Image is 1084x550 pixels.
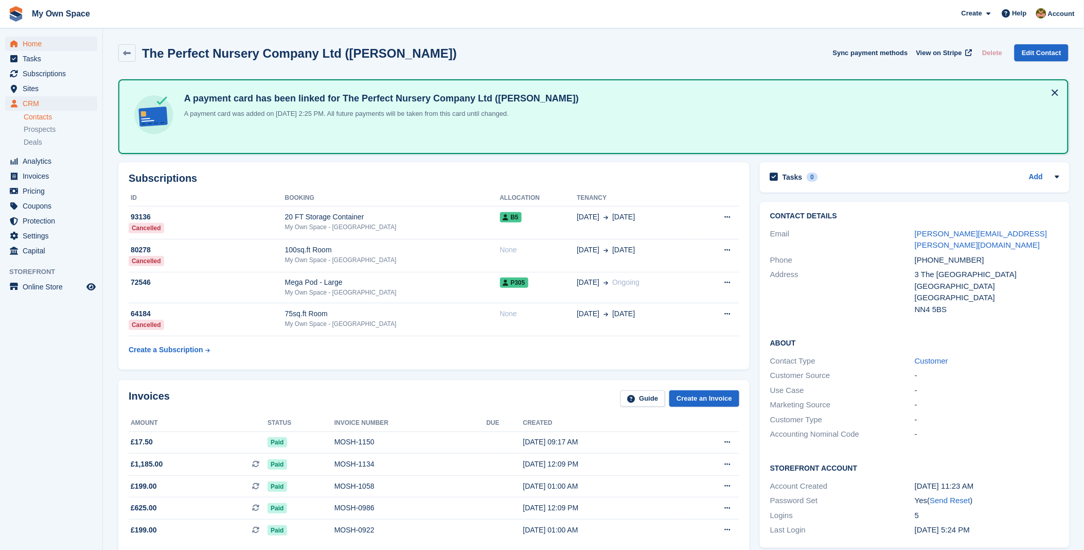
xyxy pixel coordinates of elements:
[132,93,176,137] img: card-linked-ebf98d0992dc2aeb22e95c0e3c79077019eb2392cfd83c6a337811c24bc77127.svg
[129,212,285,222] div: 93136
[915,304,1059,316] div: NN4 5BS
[500,190,577,207] th: Allocation
[23,169,84,183] span: Invoices
[180,109,540,119] p: A payment card was added on [DATE] 2:25 PM. All future payments will be taken from this card unti...
[129,190,285,207] th: ID
[334,481,487,492] div: MOSH-1058
[129,308,285,319] div: 64184
[5,244,97,258] a: menu
[770,385,915,397] div: Use Case
[23,199,84,213] span: Coupons
[577,308,599,319] span: [DATE]
[129,173,739,184] h2: Subscriptions
[129,277,285,288] div: 72546
[5,229,97,243] a: menu
[612,212,635,222] span: [DATE]
[285,245,500,255] div: 100sq.ft Room
[23,37,84,51] span: Home
[770,228,915,251] div: Email
[23,51,84,66] span: Tasks
[912,44,974,61] a: View on Stripe
[23,184,84,198] span: Pricing
[915,356,948,365] a: Customer
[523,481,679,492] div: [DATE] 01:00 AM
[285,212,500,222] div: 20 FT Storage Container
[268,525,287,536] span: Paid
[5,37,97,51] a: menu
[24,125,56,134] span: Prospects
[523,415,679,432] th: Created
[23,280,84,294] span: Online Store
[523,437,679,448] div: [DATE] 09:17 AM
[915,292,1059,304] div: [GEOGRAPHIC_DATA]
[5,51,97,66] a: menu
[770,414,915,426] div: Customer Type
[285,222,500,232] div: My Own Space - [GEOGRAPHIC_DATA]
[285,319,500,329] div: My Own Space - [GEOGRAPHIC_DATA]
[5,81,97,96] a: menu
[612,308,635,319] span: [DATE]
[612,245,635,255] span: [DATE]
[523,525,679,536] div: [DATE] 01:00 AM
[334,437,487,448] div: MOSH-1150
[24,137,97,148] a: Deals
[23,154,84,168] span: Analytics
[770,355,915,367] div: Contact Type
[129,340,210,359] a: Create a Subscription
[577,245,599,255] span: [DATE]
[770,480,915,492] div: Account Created
[500,308,577,319] div: None
[978,44,1006,61] button: Delete
[915,480,1059,492] div: [DATE] 11:23 AM
[770,212,1059,220] h2: Contact Details
[85,281,97,293] a: Preview store
[23,244,84,258] span: Capital
[833,44,908,61] button: Sync payment methods
[770,399,915,411] div: Marketing Source
[23,81,84,96] span: Sites
[5,280,97,294] a: menu
[334,503,487,513] div: MOSH-0986
[620,390,666,407] a: Guide
[500,278,528,288] span: P305
[334,459,487,470] div: MOSH-1134
[523,459,679,470] div: [DATE] 12:09 PM
[129,223,164,233] div: Cancelled
[1029,171,1043,183] a: Add
[268,482,287,492] span: Paid
[915,525,970,534] time: 2025-04-30 16:24:26 UTC
[28,5,94,22] a: My Own Space
[334,525,487,536] div: MOSH-0922
[770,370,915,382] div: Customer Source
[129,415,268,432] th: Amount
[770,269,915,315] div: Address
[268,437,287,448] span: Paid
[916,48,962,58] span: View on Stripe
[180,93,579,105] h4: A payment card has been linked for The Perfect Nursery Company Ltd ([PERSON_NAME])
[915,370,1059,382] div: -
[930,496,970,505] a: Send Reset
[915,495,1059,507] div: Yes
[915,229,1047,250] a: [PERSON_NAME][EMAIL_ADDRESS][PERSON_NAME][DOMAIN_NAME]
[142,46,457,60] h2: The Perfect Nursery Company Ltd ([PERSON_NAME])
[770,428,915,440] div: Accounting Nominal Code
[131,503,157,513] span: £625.00
[669,390,739,407] a: Create an Invoice
[131,525,157,536] span: £199.00
[500,245,577,255] div: None
[129,345,203,355] div: Create a Subscription
[928,496,973,505] span: ( )
[915,414,1059,426] div: -
[915,510,1059,522] div: 5
[5,154,97,168] a: menu
[268,503,287,513] span: Paid
[783,173,803,182] h2: Tasks
[915,269,1059,281] div: 3 The [GEOGRAPHIC_DATA]
[770,337,1059,348] h2: About
[334,415,487,432] th: Invoice number
[5,199,97,213] a: menu
[770,524,915,536] div: Last Login
[915,399,1059,411] div: -
[23,214,84,228] span: Protection
[807,173,819,182] div: 0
